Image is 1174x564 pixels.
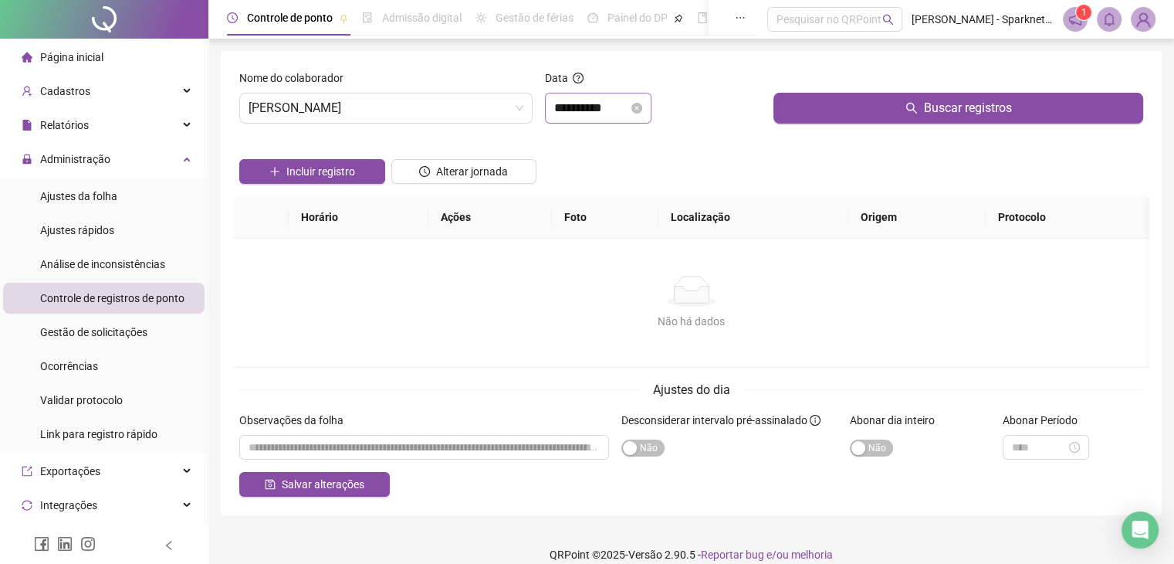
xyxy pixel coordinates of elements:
span: Versão [628,549,662,561]
span: Desconsiderar intervalo pré-assinalado [621,414,807,426]
th: Ações [428,196,552,239]
span: sun [475,12,486,23]
span: info-circle [810,415,820,426]
span: Exportações [40,465,100,477]
span: Validar protocolo [40,394,123,406]
span: close-circle [631,103,642,114]
span: Ajustes do dia [653,382,730,397]
span: Integrações [40,499,97,511]
span: [PERSON_NAME] - Sparknet Telecomunicações Ltda [912,11,1054,28]
span: CAIO HENRIQUE ALVES FERREIRA [249,93,523,123]
th: Origem [848,196,986,239]
span: pushpin [339,14,348,23]
span: user-add [22,86,32,97]
span: question-circle [573,73,584,83]
th: Foto [552,196,658,239]
span: Alterar jornada [436,163,508,180]
span: Relatórios [40,119,89,131]
span: Controle de registros de ponto [40,292,184,304]
span: search [882,14,894,25]
span: Cadastros [40,85,90,97]
button: Buscar registros [773,93,1143,124]
span: file [22,120,32,131]
span: Controle de ponto [247,12,333,24]
span: clock-circle [419,166,430,177]
th: Horário [289,196,428,239]
span: file-done [362,12,373,23]
span: home [22,52,32,63]
span: Ocorrências [40,360,98,372]
span: Buscar registros [924,99,1012,117]
span: Admissão digital [382,12,462,24]
span: Salvar alterações [282,476,364,493]
span: Painel do DP [607,12,668,24]
span: sync [22,500,32,511]
span: clock-circle [227,12,238,23]
button: Alterar jornada [391,159,537,184]
span: Administração [40,153,110,165]
span: Link para registro rápido [40,428,157,440]
span: pushpin [674,14,683,23]
span: notification [1068,12,1082,26]
span: bell [1102,12,1116,26]
label: Observações da folha [239,412,354,429]
img: 79446 [1132,8,1155,31]
button: Salvar alterações [239,472,390,497]
div: Open Intercom Messenger [1122,511,1159,549]
span: Data [545,72,568,84]
span: Análise de inconsistências [40,258,165,270]
label: Abonar dia inteiro [850,412,945,429]
span: book [697,12,708,23]
span: left [164,540,174,551]
span: facebook [34,536,49,552]
label: Abonar Período [1003,412,1088,429]
span: Gestão de solicitações [40,326,147,338]
span: dashboard [587,12,598,23]
sup: 1 [1076,5,1091,20]
span: search [905,102,918,114]
span: export [22,466,32,477]
a: Alterar jornada [391,167,537,179]
span: Ajustes rápidos [40,224,114,236]
span: lock [22,154,32,165]
span: ellipsis [735,12,746,23]
span: instagram [80,536,96,552]
span: linkedin [57,536,73,552]
span: plus [269,166,280,177]
span: 1 [1081,7,1087,18]
label: Nome do colaborador [239,70,354,87]
span: Página inicial [40,51,103,63]
th: Protocolo [986,196,1149,239]
span: Gestão de férias [496,12,573,24]
button: Incluir registro [239,159,385,184]
th: Localização [658,196,848,239]
span: Incluir registro [286,163,355,180]
span: Reportar bug e/ou melhoria [701,549,833,561]
span: Ajustes da folha [40,190,117,202]
span: save [265,479,276,490]
div: Não há dados [252,313,1131,330]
